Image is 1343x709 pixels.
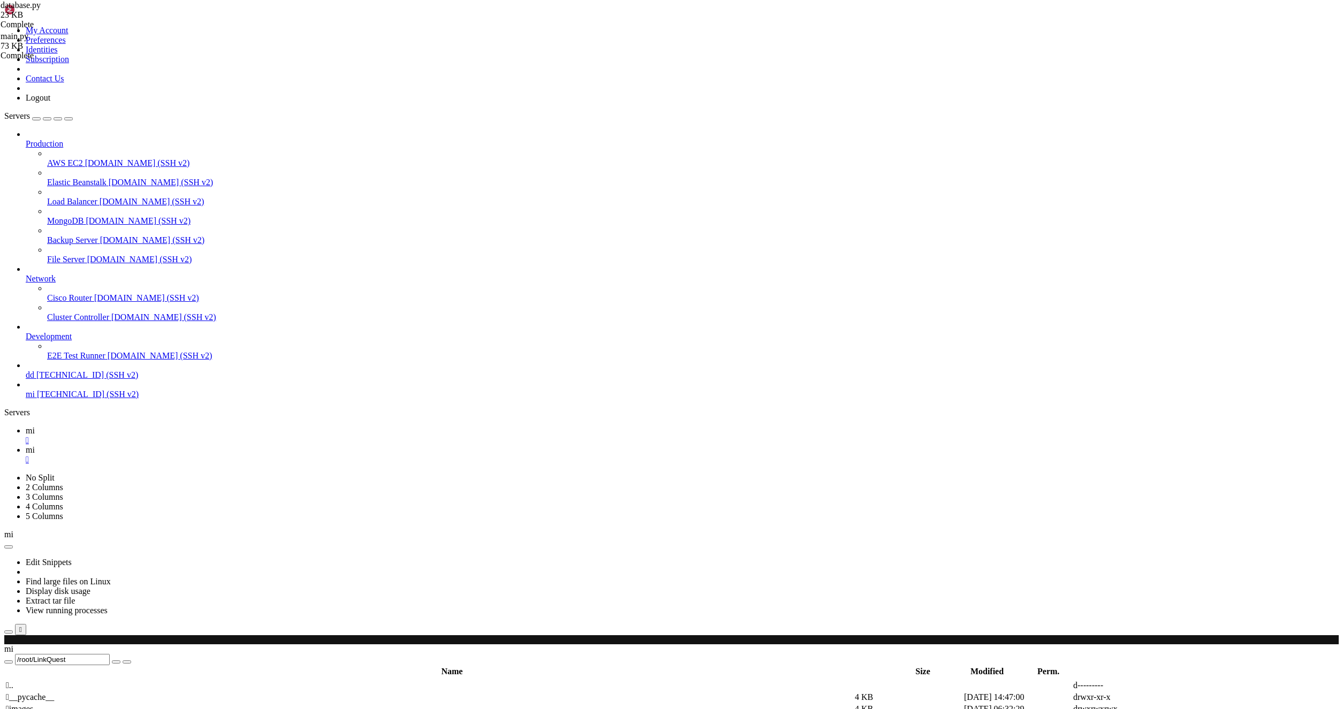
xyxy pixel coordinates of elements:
[1,1,41,10] span: database.py
[1,51,108,60] div: Complete
[1,41,108,51] div: 73 KB
[1,20,108,29] div: Complete
[1,32,28,41] span: main.py
[1,1,108,20] span: database.py
[1,32,108,51] span: main.py
[1,10,108,20] div: 23 KB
